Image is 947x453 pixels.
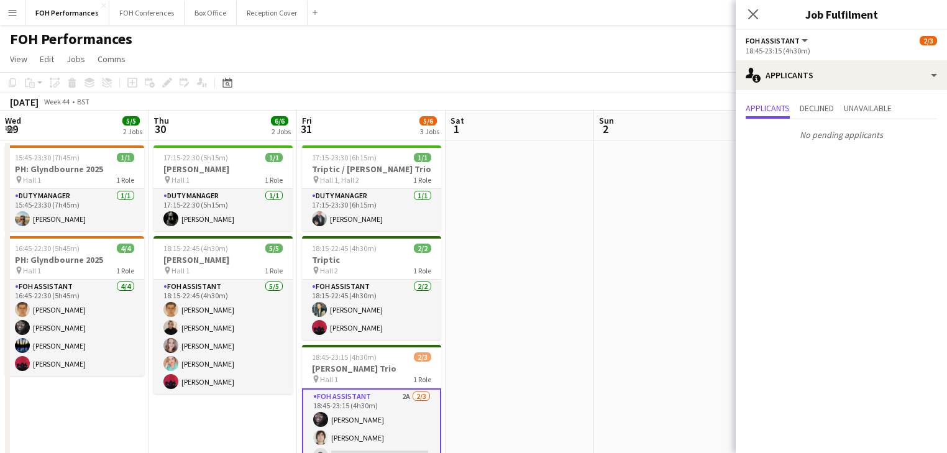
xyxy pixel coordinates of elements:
h3: PH: Glyndbourne 2025 [5,254,144,265]
span: Edit [40,53,54,65]
h3: [PERSON_NAME] Trio [302,363,441,374]
app-card-role: Duty Manager1/115:45-23:30 (7h45m)[PERSON_NAME] [5,189,144,231]
span: Hall 1 [23,175,41,185]
app-card-role: Duty Manager1/117:15-22:30 (5h15m)[PERSON_NAME] [153,189,293,231]
span: 16:45-22:30 (5h45m) [15,244,80,253]
span: 1 [449,122,464,136]
span: Wed [5,115,21,126]
span: 4/4 [117,244,134,253]
span: 5/5 [265,244,283,253]
span: 2 [597,122,614,136]
app-job-card: 18:15-22:45 (4h30m)2/2Triptic Hall 21 RoleFOH Assistant2/218:15-22:45 (4h30m)[PERSON_NAME][PERSON... [302,236,441,340]
app-job-card: 15:45-23:30 (7h45m)1/1PH: Glyndbourne 2025 Hall 11 RoleDuty Manager1/115:45-23:30 (7h45m)[PERSON_... [5,145,144,231]
span: 30 [152,122,169,136]
span: 17:15-23:30 (6h15m) [312,153,377,162]
a: Jobs [62,51,90,67]
span: Thu [153,115,169,126]
h3: [PERSON_NAME] [153,254,293,265]
span: View [10,53,27,65]
span: Jobs [66,53,85,65]
span: Hall 1, Hall 2 [320,175,359,185]
span: 31 [300,122,312,136]
span: 2/3 [414,352,431,362]
span: Hall 1 [23,266,41,275]
span: 17:15-22:30 (5h15m) [163,153,228,162]
app-job-card: 17:15-22:30 (5h15m)1/1[PERSON_NAME] Hall 11 RoleDuty Manager1/117:15-22:30 (5h15m)[PERSON_NAME] [153,145,293,231]
p: No pending applicants [736,124,947,145]
span: 15:45-23:30 (7h45m) [15,153,80,162]
app-card-role: FOH Assistant2/218:15-22:45 (4h30m)[PERSON_NAME][PERSON_NAME] [302,280,441,340]
button: FOH Assistant [746,36,810,45]
span: 5/5 [122,116,140,126]
span: 18:15-22:45 (4h30m) [163,244,228,253]
span: FOH Assistant [746,36,800,45]
span: 18:15-22:45 (4h30m) [312,244,377,253]
span: Comms [98,53,126,65]
span: 1 Role [116,266,134,275]
app-card-role: FOH Assistant4/416:45-22:30 (5h45m)[PERSON_NAME][PERSON_NAME][PERSON_NAME][PERSON_NAME] [5,280,144,376]
span: 2/3 [920,36,937,45]
span: 1 Role [116,175,134,185]
button: FOH Performances [25,1,109,25]
span: 1 Role [265,175,283,185]
span: Unavailable [844,104,892,112]
span: 1/1 [414,153,431,162]
h3: PH: Glyndbourne 2025 [5,163,144,175]
h3: Triptic [302,254,441,265]
button: Reception Cover [237,1,308,25]
span: 2/2 [414,244,431,253]
app-job-card: 18:15-22:45 (4h30m)5/5[PERSON_NAME] Hall 11 RoleFOH Assistant5/518:15-22:45 (4h30m)[PERSON_NAME][... [153,236,293,394]
span: 29 [3,122,21,136]
div: 2 Jobs [272,127,291,136]
span: 5/6 [419,116,437,126]
div: BST [77,97,89,106]
h3: Triptic / [PERSON_NAME] Trio [302,163,441,175]
span: 1/1 [117,153,134,162]
div: [DATE] [10,96,39,108]
a: View [5,51,32,67]
span: Fri [302,115,312,126]
app-card-role: FOH Assistant5/518:15-22:45 (4h30m)[PERSON_NAME][PERSON_NAME][PERSON_NAME][PERSON_NAME][PERSON_NAME] [153,280,293,394]
div: 18:45-23:15 (4h30m) [746,46,937,55]
span: 1 Role [265,266,283,275]
h3: [PERSON_NAME] [153,163,293,175]
div: 2 Jobs [123,127,142,136]
span: 1 Role [413,266,431,275]
h1: FOH Performances [10,30,132,48]
span: 18:45-23:15 (4h30m) [312,352,377,362]
button: FOH Conferences [109,1,185,25]
span: Week 44 [41,97,72,106]
button: Box Office [185,1,237,25]
span: Applicants [746,104,790,112]
span: Hall 1 [172,266,190,275]
div: Applicants [736,60,947,90]
span: 1 Role [413,175,431,185]
a: Edit [35,51,59,67]
div: 3 Jobs [420,127,439,136]
span: Declined [800,104,834,112]
a: Comms [93,51,130,67]
span: 6/6 [271,116,288,126]
app-card-role: Duty Manager1/117:15-23:30 (6h15m)[PERSON_NAME] [302,189,441,231]
h3: Job Fulfilment [736,6,947,22]
span: 1 Role [413,375,431,384]
app-job-card: 16:45-22:30 (5h45m)4/4PH: Glyndbourne 2025 Hall 11 RoleFOH Assistant4/416:45-22:30 (5h45m)[PERSON... [5,236,144,376]
span: Hall 1 [320,375,338,384]
app-job-card: 17:15-23:30 (6h15m)1/1Triptic / [PERSON_NAME] Trio Hall 1, Hall 21 RoleDuty Manager1/117:15-23:30... [302,145,441,231]
span: 1/1 [265,153,283,162]
span: Sun [599,115,614,126]
span: Sat [451,115,464,126]
span: Hall 1 [172,175,190,185]
span: Hall 2 [320,266,338,275]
